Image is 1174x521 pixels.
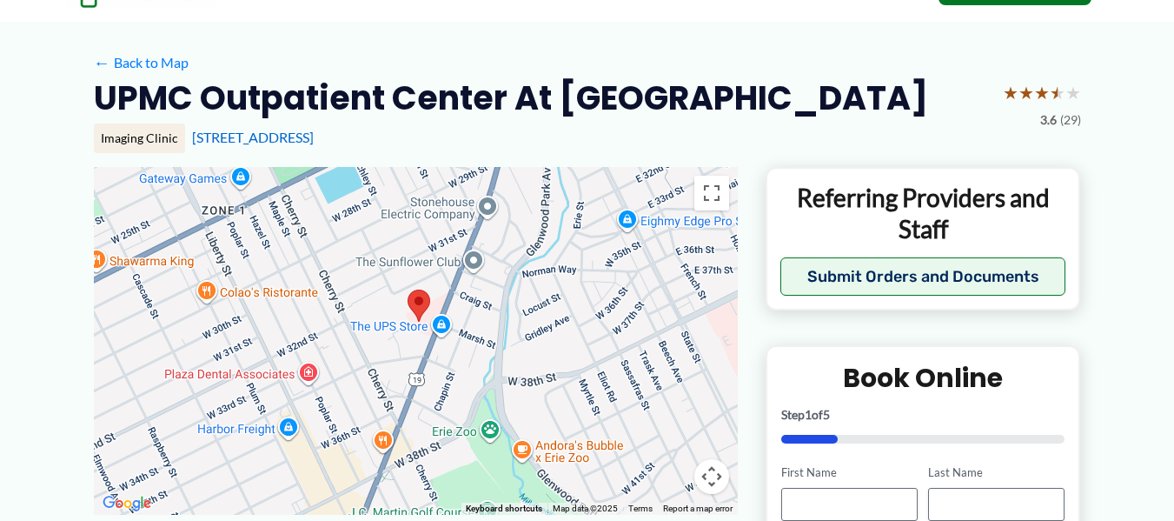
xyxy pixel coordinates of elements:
span: ★ [1050,77,1065,109]
span: Map data ©2025 [553,504,618,513]
span: ← [94,54,110,70]
span: (29) [1060,109,1081,131]
div: Imaging Clinic [94,124,185,153]
button: Submit Orders and Documents [780,257,1066,296]
a: Report a map error [663,504,733,513]
p: Step of [781,409,1065,421]
img: Google [98,492,156,515]
button: Toggle fullscreen view [694,176,729,210]
span: ★ [1018,77,1034,109]
span: 3.6 [1040,109,1057,131]
label: Last Name [928,464,1065,481]
a: Terms (opens in new tab) [628,504,653,513]
span: 1 [805,407,812,422]
span: ★ [1003,77,1018,109]
label: First Name [781,464,918,481]
button: Keyboard shortcuts [466,503,542,515]
h2: UPMC Outpatient Center at [GEOGRAPHIC_DATA] [94,77,928,119]
span: 5 [823,407,830,422]
span: ★ [1034,77,1050,109]
button: Map camera controls [694,459,729,494]
h2: Book Online [781,361,1065,395]
a: ←Back to Map [94,50,189,76]
p: Referring Providers and Staff [780,182,1066,245]
a: [STREET_ADDRESS] [192,129,314,145]
a: Open this area in Google Maps (opens a new window) [98,492,156,515]
span: ★ [1065,77,1081,109]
